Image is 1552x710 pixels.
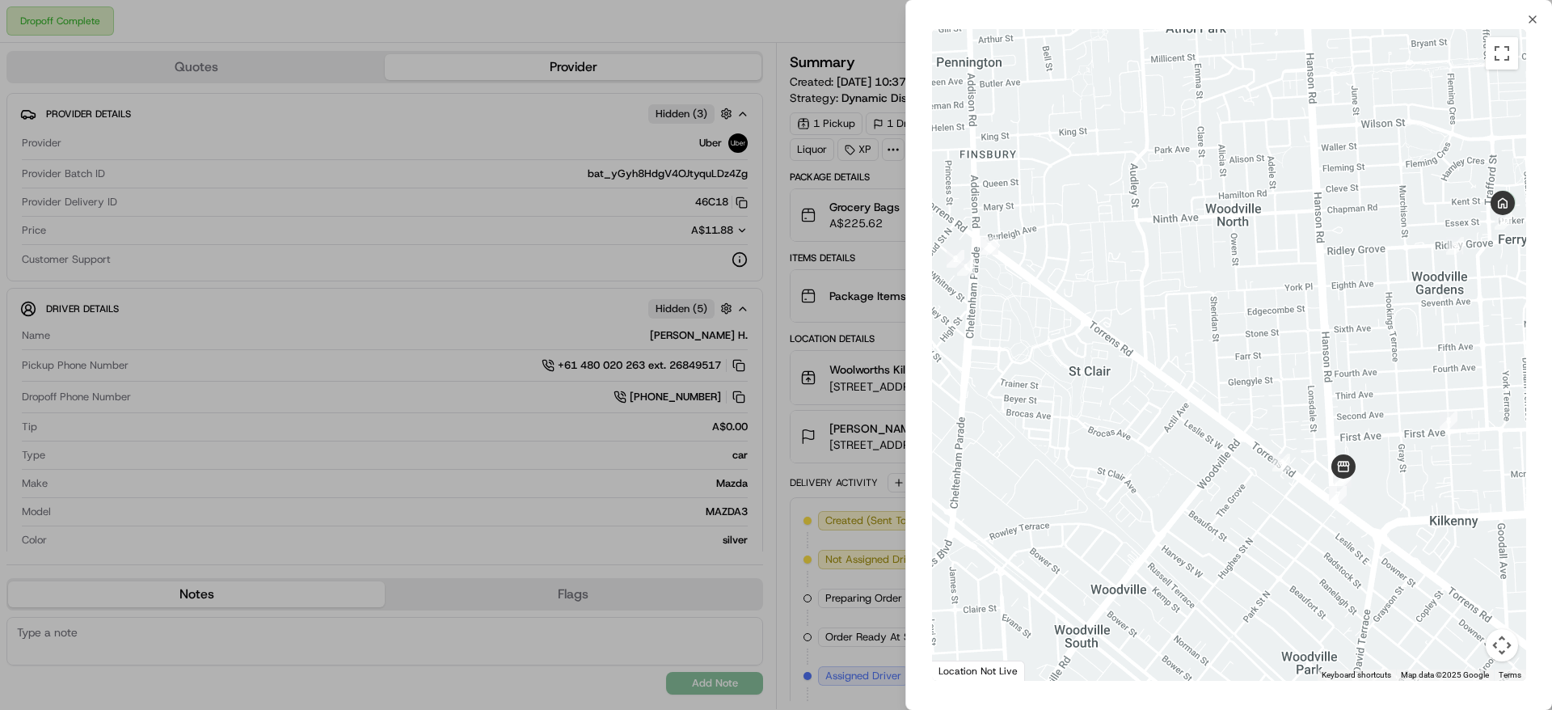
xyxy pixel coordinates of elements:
div: Location Not Live [932,661,1025,681]
button: Toggle fullscreen view [1486,37,1518,70]
button: Map camera controls [1486,629,1518,661]
button: Keyboard shortcuts [1322,670,1391,681]
div: 8 [1433,405,1464,436]
img: Google [936,660,989,681]
div: 1 [951,251,981,282]
div: 7 [1322,480,1353,510]
span: Map data ©2025 Google [1401,670,1489,679]
div: 2 [940,243,971,274]
a: Terms [1499,670,1521,679]
div: 3 [974,230,1005,261]
a: Open this area in Google Maps (opens a new window) [936,660,989,681]
div: 9 [1440,230,1470,261]
div: 4 [1266,447,1297,478]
